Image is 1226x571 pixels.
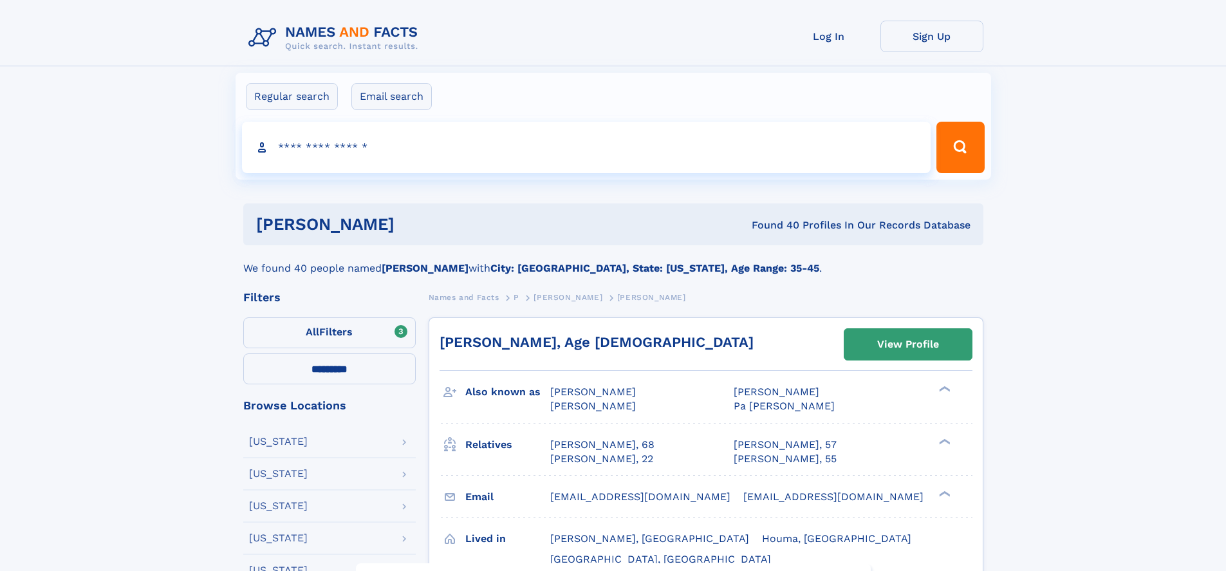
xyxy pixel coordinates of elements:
span: [PERSON_NAME] [734,386,819,398]
input: search input [242,122,931,173]
span: [PERSON_NAME] [550,386,636,398]
div: Filters [243,292,416,303]
span: [GEOGRAPHIC_DATA], [GEOGRAPHIC_DATA] [550,553,771,565]
img: Logo Names and Facts [243,21,429,55]
h3: Also known as [465,381,550,403]
label: Regular search [246,83,338,110]
div: ❯ [936,489,951,498]
label: Filters [243,317,416,348]
a: View Profile [844,329,972,360]
span: Houma, [GEOGRAPHIC_DATA] [762,532,911,545]
span: [PERSON_NAME] [617,293,686,302]
a: [PERSON_NAME], 22 [550,452,653,466]
a: [PERSON_NAME], 57 [734,438,837,452]
div: View Profile [877,330,939,359]
div: [US_STATE] [249,533,308,543]
b: [PERSON_NAME] [382,262,469,274]
button: Search Button [936,122,984,173]
a: P [514,289,519,305]
span: Pa [PERSON_NAME] [734,400,835,412]
h3: Relatives [465,434,550,456]
a: Names and Facts [429,289,499,305]
h1: [PERSON_NAME] [256,216,573,232]
span: [PERSON_NAME] [534,293,602,302]
span: [PERSON_NAME] [550,400,636,412]
b: City: [GEOGRAPHIC_DATA], State: [US_STATE], Age Range: 35-45 [490,262,819,274]
a: [PERSON_NAME] [534,289,602,305]
a: [PERSON_NAME], Age [DEMOGRAPHIC_DATA] [440,334,754,350]
a: Sign Up [880,21,983,52]
a: [PERSON_NAME], 55 [734,452,837,466]
div: We found 40 people named with . [243,245,983,276]
div: [US_STATE] [249,501,308,511]
div: ❯ [936,385,951,393]
div: [US_STATE] [249,469,308,479]
span: All [306,326,319,338]
div: Found 40 Profiles In Our Records Database [573,218,971,232]
h3: Email [465,486,550,508]
div: ❯ [936,437,951,445]
span: [PERSON_NAME], [GEOGRAPHIC_DATA] [550,532,749,545]
a: Log In [777,21,880,52]
h3: Lived in [465,528,550,550]
label: Email search [351,83,432,110]
a: [PERSON_NAME], 68 [550,438,655,452]
span: P [514,293,519,302]
div: Browse Locations [243,400,416,411]
span: [EMAIL_ADDRESS][DOMAIN_NAME] [743,491,924,503]
div: [US_STATE] [249,436,308,447]
span: [EMAIL_ADDRESS][DOMAIN_NAME] [550,491,730,503]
